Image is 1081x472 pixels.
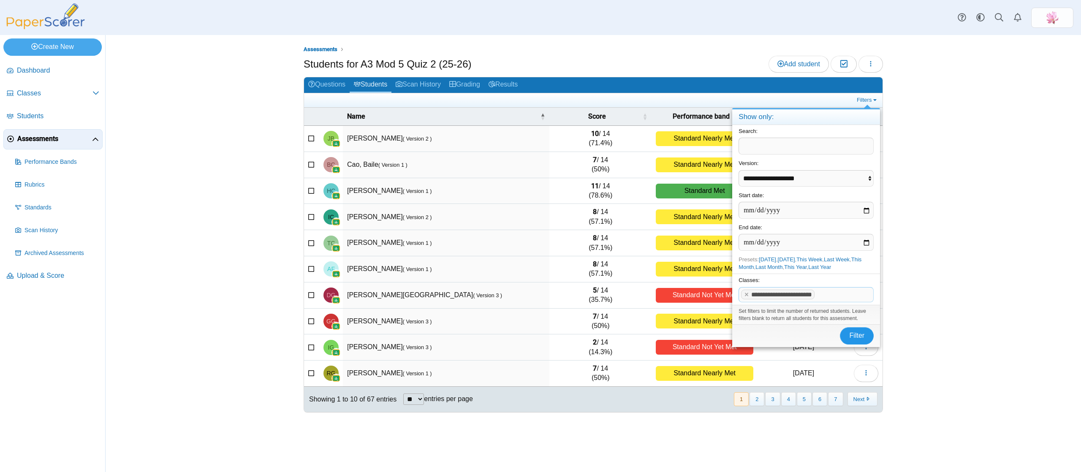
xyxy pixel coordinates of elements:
td: [PERSON_NAME] [343,126,549,152]
b: 11 [591,182,599,190]
b: 10 [591,130,599,138]
img: googleClassroom-logo.png [332,165,340,174]
span: Ryan Gee [327,370,336,376]
div: Set filters to limit the number of returned students. Leave filters blank to return all students ... [732,305,880,325]
a: ps.MuGhfZT6iQwmPTCC [1031,8,1073,28]
h4: Show only: [732,109,880,125]
label: entries per page [424,395,473,402]
td: [PERSON_NAME] [343,204,549,230]
small: ( Version 3 ) [403,344,432,350]
button: 5 [797,392,812,406]
td: [PERSON_NAME] [343,230,549,256]
button: Next [847,392,877,406]
td: / 14 (71.4%) [549,126,652,152]
a: Scan History [12,220,103,241]
nav: pagination [733,392,877,406]
span: Performance Bands [24,158,99,166]
td: / 14 (50%) [549,361,652,387]
span: Gilbert Garcia [326,318,336,324]
span: Classes [17,89,92,98]
td: / 14 (78.6%) [549,178,652,204]
a: Upload & Score [3,266,103,286]
a: Add student [769,56,829,73]
td: Cao, Baile [343,152,549,178]
span: Add student [777,60,820,68]
img: ps.MuGhfZT6iQwmPTCC [1046,11,1059,24]
div: Classes: [732,274,880,304]
img: googleClassroom-logo.png [332,192,340,200]
h1: Students for A3 Mod 5 Quiz 2 (25-26) [304,57,472,71]
span: Score : Activate to sort [642,112,647,121]
button: 4 [781,392,796,406]
span: Joshua Barraza [328,136,334,141]
div: Standard Nearly Met [656,131,753,146]
a: Performance Bands [12,152,103,172]
b: 7 [593,312,597,320]
span: Assessments [304,46,337,52]
div: Standard Nearly Met [656,366,753,381]
a: Create New [3,38,102,55]
a: Students [350,77,391,93]
button: 2 [750,392,764,406]
span: Filter [850,332,865,339]
a: Grading [445,77,484,93]
small: ( Version 3 ) [403,318,432,325]
span: Name : Activate to invert sorting [540,112,545,121]
small: ( Version 2 ) [403,214,432,220]
span: Hassan Chen [327,188,335,194]
span: Baile Cao [327,162,335,168]
b: 5 [593,286,597,294]
small: ( Version 3 ) [473,292,502,298]
td: [PERSON_NAME][GEOGRAPHIC_DATA] [343,282,549,309]
td: [PERSON_NAME] [343,309,549,335]
div: Standard Nearly Met [656,209,753,224]
div: Standard Nearly Met [656,157,753,172]
span: Upload & Score [17,271,99,280]
img: googleClassroom-logo.png [332,218,340,226]
span: Tristan Chu [327,240,335,246]
span: Xinmei Li [1046,11,1059,24]
a: Standards [12,198,103,218]
x: remove tag [743,292,750,297]
a: Rubrics [12,175,103,195]
a: Questions [304,77,350,93]
span: Performance band [656,112,747,121]
span: Score [554,112,641,121]
label: Search: [739,128,758,134]
img: googleClassroom-logo.png [332,296,340,304]
td: [PERSON_NAME] [343,334,549,361]
button: 7 [828,392,843,406]
td: / 14 (57.1%) [549,204,652,230]
a: Last Week [824,256,850,263]
div: Standard Nearly Met [656,236,753,250]
td: / 14 (14.3%) [549,334,652,361]
button: 6 [812,392,827,406]
span: Rubrics [24,181,99,189]
a: This Year [784,264,807,270]
b: 2 [593,338,597,346]
span: Alexander Foo [327,266,335,272]
div: Version: [732,157,880,189]
div: Standard Nearly Met [656,262,753,277]
button: 1 [734,392,749,406]
img: googleClassroom-logo.png [332,270,340,278]
small: ( Version 1 ) [378,162,407,168]
div: Standard Not Yet Met [656,288,753,303]
span: Isaias Garduno [328,345,334,350]
span: Irene Chen [328,214,334,220]
span: Archived Assessments [24,249,99,258]
td: [PERSON_NAME] [343,256,549,282]
small: ( Version 1 ) [403,188,432,194]
b: 7 [593,156,597,164]
a: [DATE] [778,256,795,263]
a: Scan History [391,77,445,93]
a: Dashboard [3,61,103,81]
b: 8 [593,234,597,242]
td: / 14 (50%) [549,152,652,178]
td: / 14 (57.1%) [549,256,652,282]
button: Filter [840,327,874,344]
a: Last Month [755,264,782,270]
span: Scan History [24,226,99,235]
div: Standard Not Yet Met [656,340,753,355]
td: / 14 (35.7%) [549,282,652,309]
